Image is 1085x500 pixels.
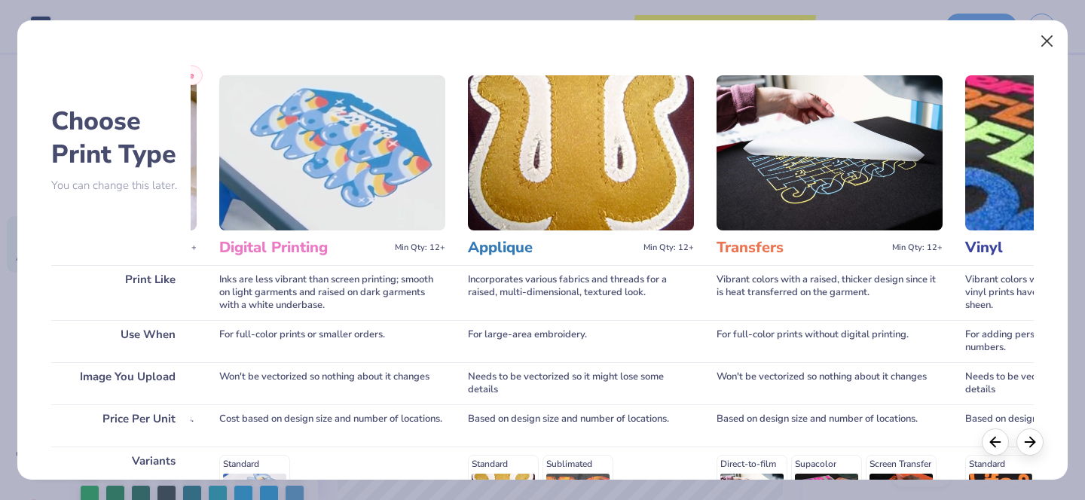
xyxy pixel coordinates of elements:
h3: Applique [468,238,637,258]
p: You can change this later. [51,179,191,192]
div: Based on design size and number of locations. [468,404,694,447]
div: For large-area embroidery. [468,320,694,362]
div: Vibrant colors with a raised, thicker design since it is heat transferred on the garment. [717,265,943,320]
span: Min Qty: 12+ [643,242,694,253]
div: Print Like [51,265,191,320]
img: Digital Printing [219,75,445,230]
div: Inks are less vibrant than screen printing; smooth on light garments and raised on dark garments ... [219,265,445,320]
h2: Choose Print Type [51,105,191,171]
div: Cost based on design size and number of locations. [219,404,445,447]
div: Price Per Unit [51,404,191,447]
span: Min Qty: 12+ [395,242,445,253]
span: Min Qty: 12+ [892,242,943,253]
div: Needs to be vectorized so it might lose some details [468,362,694,404]
div: For full-color prints without digital printing. [717,320,943,362]
div: Won't be vectorized so nothing about it changes [717,362,943,404]
h3: Transfers [717,238,886,258]
img: Transfers [717,75,943,230]
h3: Digital Printing [219,238,389,258]
div: Incorporates various fabrics and threads for a raised, multi-dimensional, textured look. [468,265,694,320]
button: Close [1033,27,1062,56]
img: Applique [468,75,694,230]
div: Won't be vectorized so nothing about it changes [219,362,445,404]
div: Image You Upload [51,362,191,404]
div: Use When [51,320,191,362]
div: For full-color prints or smaller orders. [219,320,445,362]
div: Based on design size and number of locations. [717,404,943,447]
